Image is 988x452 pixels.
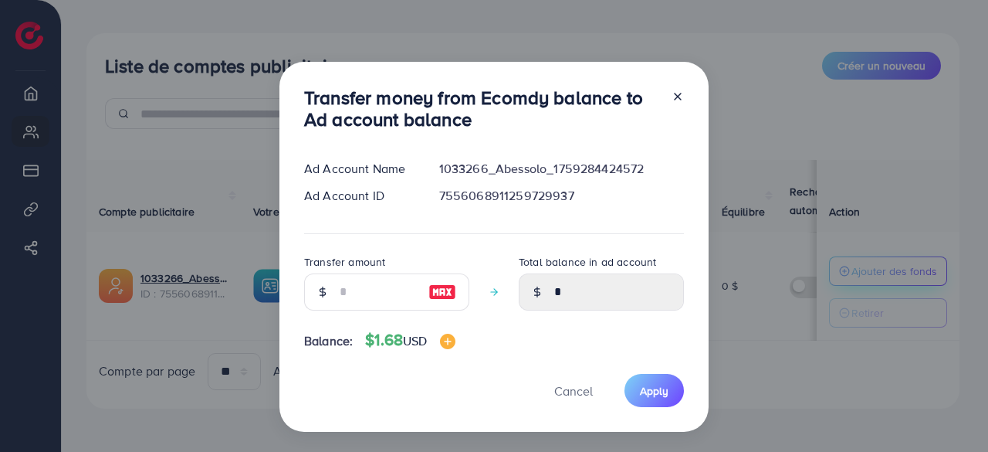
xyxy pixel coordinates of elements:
[922,382,976,440] iframe: Chat
[440,334,455,349] img: image
[292,160,427,178] div: Ad Account Name
[304,332,353,350] span: Balance:
[292,187,427,205] div: Ad Account ID
[403,332,427,349] span: USD
[640,383,668,399] span: Apply
[624,374,684,407] button: Apply
[427,187,696,205] div: 7556068911259729937
[554,382,593,399] span: Cancel
[427,160,696,178] div: 1033266_Abessolo_1759284424572
[365,331,455,350] h4: $1.68
[304,87,659,131] h3: Transfer money from Ecomdy balance to Ad account balance
[535,374,612,407] button: Cancel
[428,283,456,301] img: image
[519,254,656,270] label: Total balance in ad account
[304,254,385,270] label: Transfer amount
